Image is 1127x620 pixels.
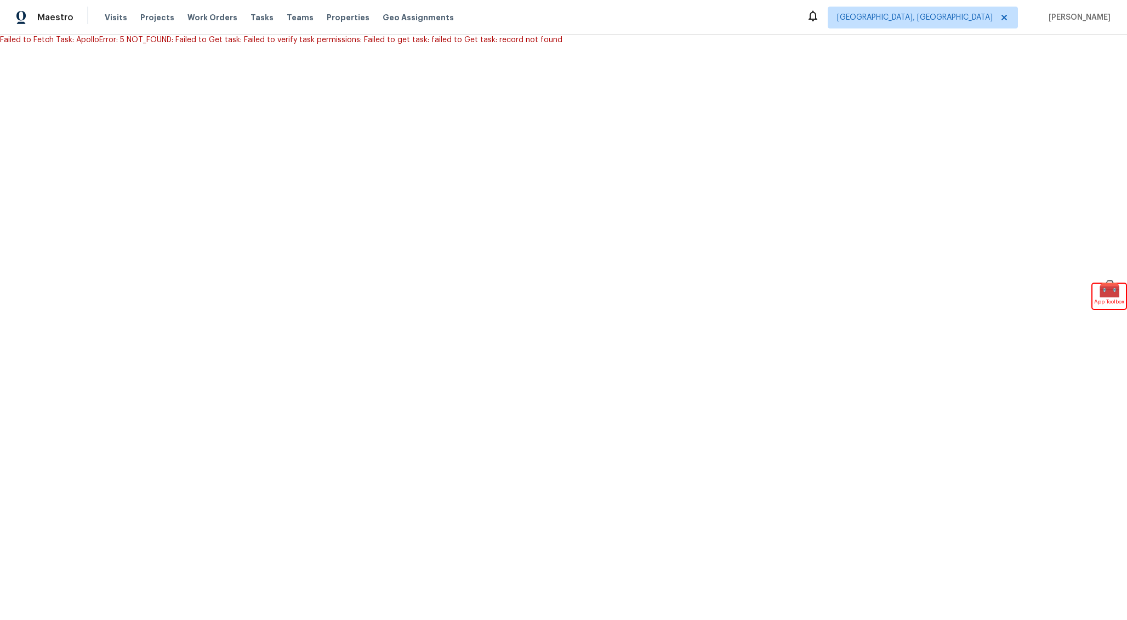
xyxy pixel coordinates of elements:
[1092,284,1126,295] span: 🧰
[251,14,274,21] span: Tasks
[837,12,993,23] span: [GEOGRAPHIC_DATA], [GEOGRAPHIC_DATA]
[187,12,237,23] span: Work Orders
[287,12,314,23] span: Teams
[383,12,454,23] span: Geo Assignments
[1094,296,1124,307] span: App Toolbox
[105,12,127,23] span: Visits
[37,12,73,23] span: Maestro
[140,12,174,23] span: Projects
[1044,12,1111,23] span: [PERSON_NAME]
[1092,284,1126,309] div: 🧰App Toolbox
[327,12,369,23] span: Properties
